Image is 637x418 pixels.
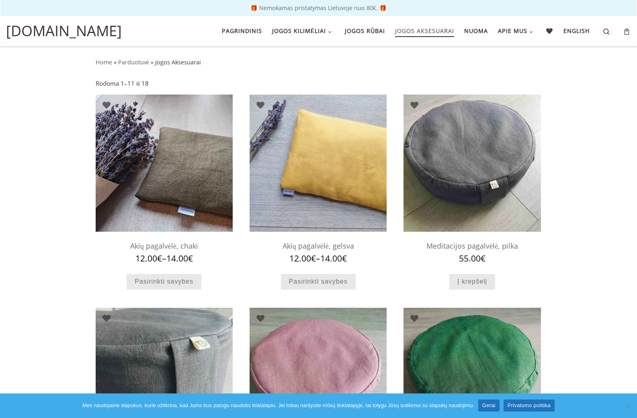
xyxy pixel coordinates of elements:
[404,238,541,254] h2: Meditacijos pagalvėlė, pilka
[166,253,193,264] bdi: 14.00
[96,79,149,88] p: Rodoma 1–11 iš 18
[188,253,193,264] span: €
[222,23,262,37] span: Pagrindinis
[289,253,316,264] bdi: 12.00
[311,253,316,264] span: €
[563,23,590,37] span: English
[459,253,485,264] bdi: 55.00
[250,95,387,264] a: akiu pagalvele meditacijaiAkių pagalvėlė, gelsva 12.00€–14.00€
[96,58,112,66] a: Home
[481,253,485,264] span: €
[561,23,593,39] a: English
[6,20,122,42] a: [DOMAIN_NAME]
[281,274,356,290] a: Pasirinkti savybes: “Akių pagalvėlė, gelsva”
[96,238,233,254] h2: Akių pagalvėlė, chaki
[498,23,527,37] span: Apie mus
[250,238,387,254] h2: Akių pagalvėlė, gelsva
[219,23,264,39] a: Pagrindinis
[543,23,556,39] a: 🖤
[464,23,488,37] span: Nuoma
[392,23,457,39] a: Jogos aksesuarai
[546,23,553,37] span: 🖤
[118,58,149,66] a: Parduotuvė
[250,254,387,263] span: –
[114,58,117,66] span: »
[404,95,541,264] a: meditacijos pagalvemeditacijos pagalveMeditacijos pagalvėlė, pilka 55.00€
[478,399,500,412] a: Gerai
[96,95,233,264] a: meditacijos pagalveleakiu pagalveleAkių pagalvėlė, chaki 12.00€–14.00€
[135,253,162,264] bdi: 12.00
[342,253,347,264] span: €
[345,23,385,37] span: Jogos rūbai
[155,58,201,66] span: Jogos Aksesuarai
[151,58,154,66] span: »
[461,23,490,39] a: Nuoma
[269,23,337,39] a: Jogos kilimėliai
[250,95,387,232] img: akiu pagalvele meditacijai
[504,399,555,412] a: Privatumo politika
[342,23,387,39] a: Jogos rūbai
[82,402,474,410] span: Mes naudojame slapukus, kurie užtikrina, kad Jums bus patogu naudotis tinklalapiu. Jei toliau nar...
[8,5,629,11] p: 🎁 Nemokamas pristatymas Lietuvoje nuo 80€. 🎁
[272,23,326,37] span: Jogos kilimėliai
[127,274,201,290] a: Pasirinkti savybes: “Akių pagalvėlė, chaki”
[320,253,347,264] bdi: 14.00
[96,254,233,263] span: –
[395,23,454,37] span: Jogos aksesuarai
[623,402,631,410] span: Ne
[449,274,495,290] a: Add to cart: “Meditacijos pagalvėlė, pilka”
[157,253,162,264] span: €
